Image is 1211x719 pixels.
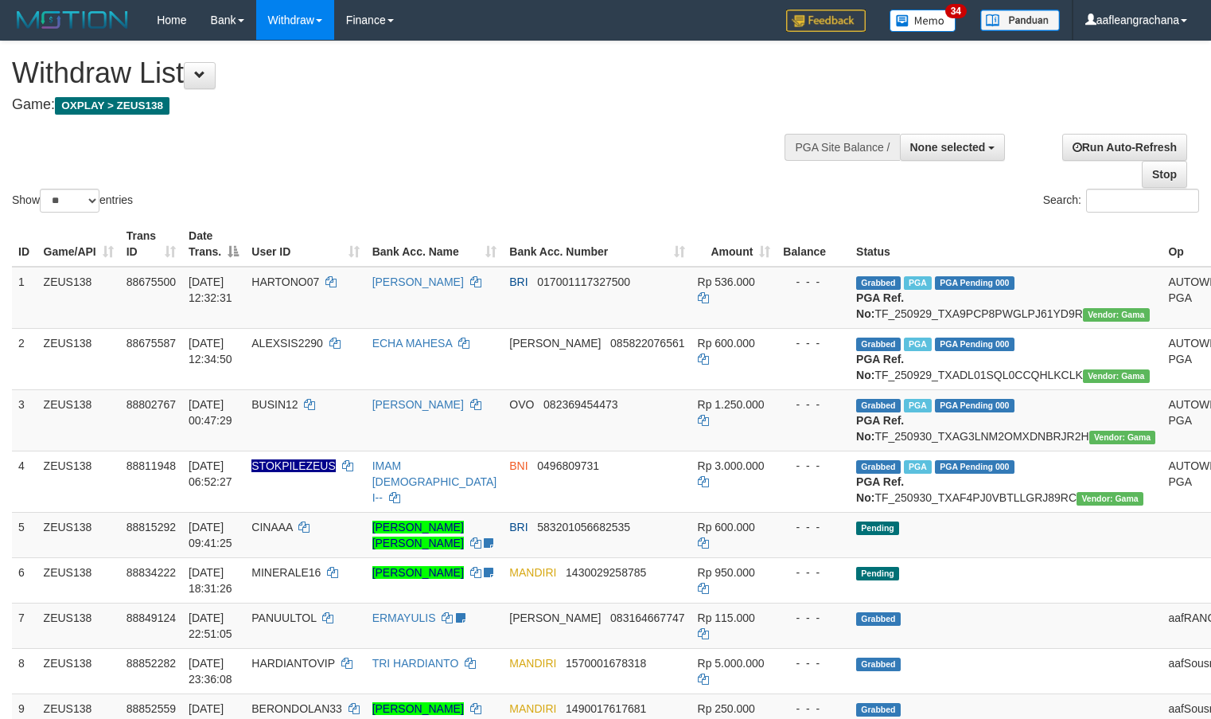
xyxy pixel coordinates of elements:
img: MOTION_logo.png [12,8,133,32]
b: PGA Ref. No: [856,475,904,504]
span: 88852282 [127,657,176,670]
span: Marked by aafsreyleap [904,460,932,474]
span: 88852559 [127,702,176,715]
span: [DATE] 12:32:31 [189,275,232,304]
td: 8 [12,648,37,694]
span: HARDIANTOVIP [251,657,335,670]
td: ZEUS138 [37,328,120,389]
span: Copy 082369454473 to clipboard [543,398,617,411]
td: ZEUS138 [37,603,120,648]
div: - - - [783,458,843,474]
td: 7 [12,603,37,648]
span: Copy 083164667747 to clipboard [610,612,684,624]
span: OXPLAY > ZEUS138 [55,97,169,115]
span: Grabbed [856,276,901,290]
span: Copy 1570001678318 to clipboard [566,657,646,670]
span: Grabbed [856,658,901,671]
span: Rp 5.000.000 [698,657,765,670]
span: Grabbed [856,703,901,717]
span: Vendor URL: https://trx31.1velocity.biz [1083,369,1150,383]
span: HARTONO07 [251,275,319,288]
span: Grabbed [856,399,901,412]
a: ERMAYULIS [372,612,436,624]
span: OVO [509,398,534,411]
span: CINAAA [251,521,292,533]
span: Pending [856,522,899,535]
td: 6 [12,557,37,603]
td: TF_250930_TXAG3LNM2OMXDNBRJR2H [850,389,1162,451]
th: ID [12,221,37,267]
td: 3 [12,389,37,451]
span: [DATE] 18:31:26 [189,566,232,595]
span: Vendor URL: https://trx31.1velocity.biz [1077,492,1143,506]
div: - - - [783,655,843,671]
span: Marked by aafsreyleap [904,399,932,412]
span: Grabbed [856,612,901,626]
span: BRI [509,521,528,533]
td: ZEUS138 [37,648,120,694]
img: Feedback.jpg [786,10,866,32]
span: 34 [945,4,967,18]
span: PANUULTOL [251,612,316,624]
span: 88675587 [127,337,176,350]
div: - - - [783,519,843,535]
a: TRI HARDIANTO [372,657,459,670]
div: - - - [783,701,843,717]
span: BNI [509,459,528,472]
label: Show entries [12,189,133,213]
td: ZEUS138 [37,512,120,557]
td: 5 [12,512,37,557]
span: Rp 950.000 [698,566,755,579]
span: MANDIRI [509,702,556,715]
span: [DATE] 23:36:08 [189,657,232,686]
input: Search: [1086,189,1199,213]
a: [PERSON_NAME] [372,566,464,579]
td: TF_250929_TXADL01SQL0CCQHLKCLK [850,328,1162,389]
span: [DATE] 12:34:50 [189,337,232,365]
span: [PERSON_NAME] [509,612,601,624]
span: Copy 085822076561 to clipboard [610,337,684,350]
span: [DATE] 06:52:27 [189,459,232,488]
h4: Game: [12,97,792,113]
span: BUSIN12 [251,398,298,411]
span: PGA Pending [935,276,1014,290]
span: PGA Pending [935,338,1014,351]
th: Amount: activate to sort column ascending [691,221,777,267]
span: [DATE] 09:41:25 [189,521,232,549]
b: PGA Ref. No: [856,291,904,320]
button: None selected [900,134,1006,161]
a: [PERSON_NAME] [372,398,464,411]
span: 88811948 [127,459,176,472]
span: Copy 0496809731 to clipboard [537,459,599,472]
span: MINERALE16 [251,566,321,579]
span: Copy 017001117327500 to clipboard [537,275,630,288]
img: panduan.png [980,10,1060,31]
th: Trans ID: activate to sort column ascending [120,221,182,267]
div: - - - [783,610,843,626]
a: ECHA MAHESA [372,337,452,350]
a: [PERSON_NAME] [372,702,464,715]
td: 4 [12,451,37,512]
th: Date Trans.: activate to sort column descending [182,221,245,267]
span: MANDIRI [509,657,556,670]
select: Showentries [40,189,99,213]
th: Game/API: activate to sort column ascending [37,221,120,267]
th: Bank Acc. Number: activate to sort column ascending [503,221,691,267]
span: 88815292 [127,521,176,533]
span: Rp 1.250.000 [698,398,765,411]
a: IMAM [DEMOGRAPHIC_DATA] I-- [372,459,497,504]
td: TF_250929_TXA9PCP8PWGLPJ61YD9R [850,267,1162,329]
span: Nama rekening ada tanda titik/strip, harap diedit [251,459,336,472]
td: ZEUS138 [37,557,120,603]
span: Rp 115.000 [698,612,755,624]
th: User ID: activate to sort column ascending [245,221,365,267]
span: None selected [910,141,986,154]
span: PGA Pending [935,399,1014,412]
span: 88834222 [127,566,176,579]
span: BRI [509,275,528,288]
div: - - - [783,397,843,412]
img: Button%20Memo.svg [890,10,956,32]
span: Vendor URL: https://trx31.1velocity.biz [1089,431,1156,444]
span: Rp 250.000 [698,702,755,715]
span: [PERSON_NAME] [509,337,601,350]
